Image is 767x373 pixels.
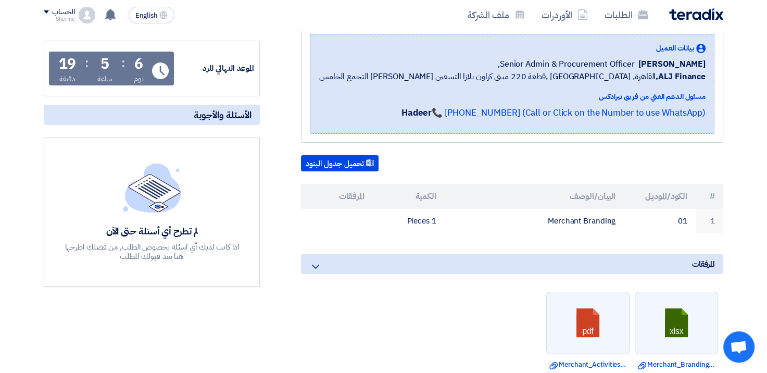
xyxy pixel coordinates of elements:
span: English [135,12,157,19]
td: 1 [696,209,723,233]
span: Senior Admin & Procurement Officer, [498,58,635,70]
span: بيانات العميل [656,43,694,54]
a: Merchant_Activities_Jameel_September__V.pdf [549,359,626,370]
th: البيان/الوصف [445,184,624,209]
th: المرفقات [301,184,373,209]
div: لم تطرح أي أسئلة حتى الآن [64,225,241,237]
div: دقيقة [59,73,76,84]
div: اذا كانت لديك أي اسئلة بخصوص الطلب, من فضلك اطرحها هنا بعد قبولك للطلب [64,242,241,261]
div: 19 [59,57,77,71]
b: ALJ Finance, [656,70,706,83]
div: 5 [100,57,109,71]
div: ساعة [97,73,112,84]
div: : [121,54,125,72]
td: Merchant Branding [445,209,624,233]
a: الطلبات [596,3,657,27]
span: [PERSON_NAME] [638,58,706,70]
div: يوم [134,73,144,84]
a: الأوردرات [533,3,596,27]
div: : [85,54,89,72]
img: empty_state_list.svg [123,163,181,212]
div: مسئول الدعم الفني من فريق تيرادكس [319,91,706,102]
span: القاهرة, [GEOGRAPHIC_DATA] ,قطعة 220 مبنى كراون بلازا التسعين [PERSON_NAME] التجمع الخامس [319,70,706,83]
a: 📞 [PHONE_NUMBER] (Call or Click on the Number to use WhatsApp) [432,106,706,119]
td: 1 Pieces [373,209,445,233]
div: Sherine [44,16,74,22]
a: ملف الشركة [459,3,533,27]
th: الكود/الموديل [624,184,696,209]
button: English [129,7,174,23]
a: Merchant_Branding.xlsx [638,359,715,370]
span: الأسئلة والأجوبة [194,109,252,121]
th: # [696,184,723,209]
button: تحميل جدول البنود [301,155,379,172]
strong: Hadeer [401,106,432,119]
th: الكمية [373,184,445,209]
img: Teradix logo [669,8,723,20]
span: المرفقات [692,258,715,270]
div: Open chat [723,331,755,363]
div: الحساب [52,8,74,17]
div: الموعد النهائي للرد [176,63,254,74]
td: 01 [624,209,696,233]
div: 6 [134,57,143,71]
img: profile_test.png [79,7,95,23]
